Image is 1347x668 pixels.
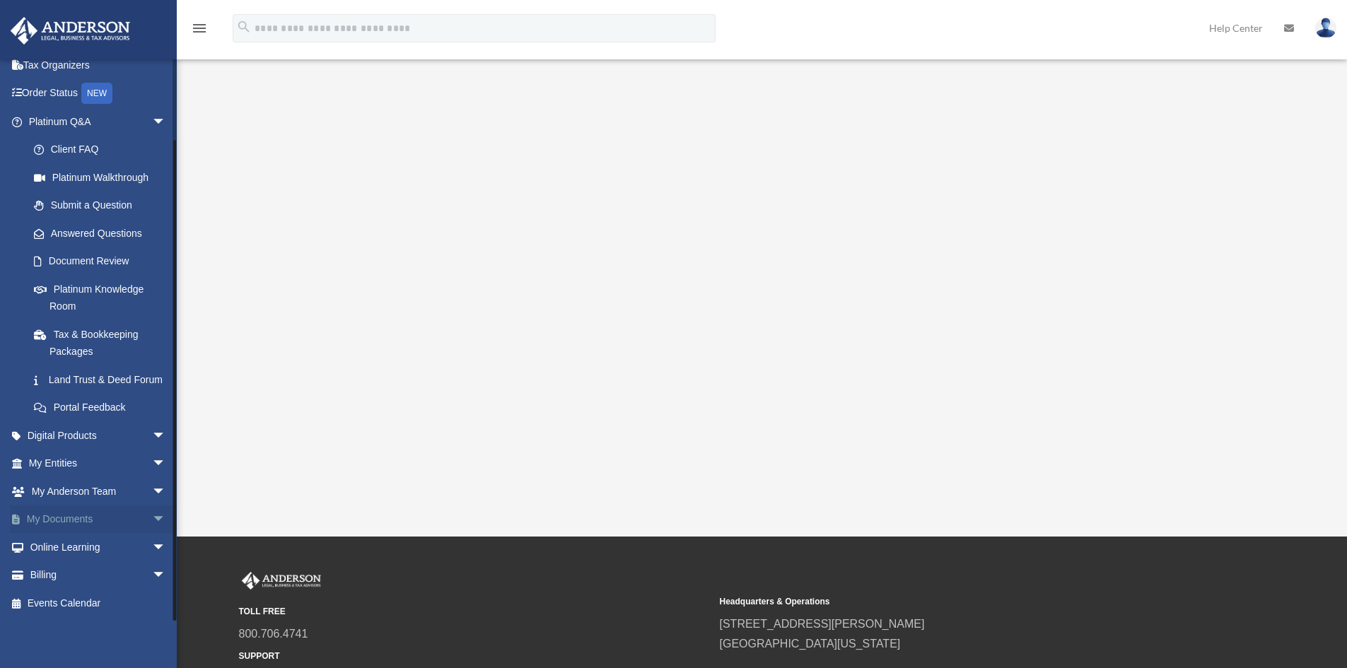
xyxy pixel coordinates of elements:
img: User Pic [1315,18,1336,38]
small: SUPPORT [239,649,710,664]
a: Platinum Q&Aarrow_drop_down [10,107,187,136]
a: Tax & Bookkeeping Packages [20,320,187,365]
a: Tax Organizers [10,51,187,79]
a: menu [191,25,208,37]
a: Billingarrow_drop_down [10,561,187,590]
span: arrow_drop_down [152,450,180,479]
img: Anderson Advisors Platinum Portal [239,572,324,590]
a: 800.706.4741 [239,628,308,640]
a: Portal Feedback [20,394,187,422]
a: My Entitiesarrow_drop_down [10,450,187,478]
span: arrow_drop_down [152,533,180,562]
a: [STREET_ADDRESS][PERSON_NAME] [720,618,925,630]
iframe: To enrich screen reader interactions, please activate Accessibility in Grammarly extension settings [1203,594,1330,651]
a: Platinum Knowledge Room [20,275,187,320]
img: Anderson Advisors Platinum Portal [6,17,134,45]
a: Online Learningarrow_drop_down [10,533,187,561]
a: [GEOGRAPHIC_DATA][US_STATE] [720,638,901,650]
span: arrow_drop_down [152,477,180,506]
small: TOLL FREE [239,604,710,619]
a: Client FAQ [20,136,187,164]
span: arrow_drop_down [152,561,180,590]
a: Order StatusNEW [10,79,187,108]
span: arrow_drop_down [152,421,180,450]
div: NEW [81,83,112,104]
small: Headquarters & Operations [720,594,1191,609]
a: Answered Questions [20,219,187,247]
span: arrow_drop_down [152,107,180,136]
a: Document Review [20,247,187,276]
i: menu [191,20,208,37]
a: Digital Productsarrow_drop_down [10,421,187,450]
a: Land Trust & Deed Forum [20,365,187,394]
a: My Anderson Teamarrow_drop_down [10,477,187,505]
a: Submit a Question [20,192,187,220]
a: Events Calendar [10,589,187,617]
i: search [236,19,252,35]
a: Platinum Walkthrough [20,163,180,192]
span: arrow_drop_down [152,505,180,534]
a: My Documentsarrow_drop_down [10,505,187,534]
